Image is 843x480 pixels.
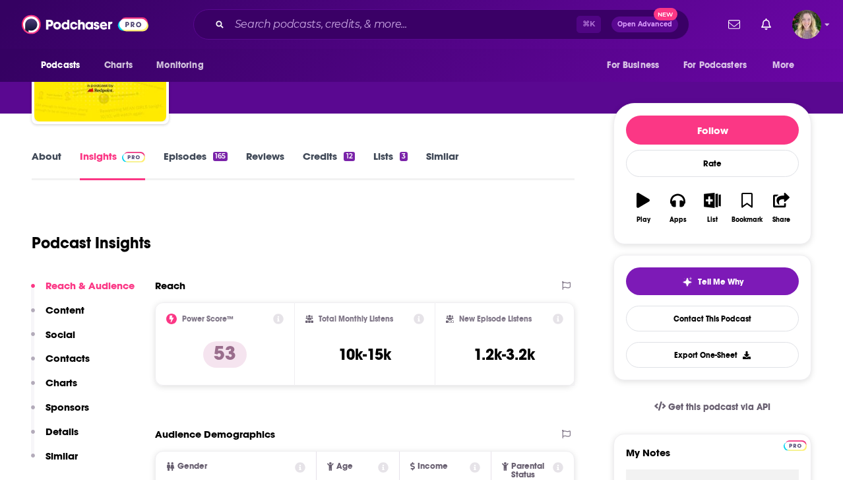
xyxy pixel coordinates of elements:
[46,401,89,413] p: Sponsors
[400,152,408,161] div: 3
[784,440,807,451] img: Podchaser Pro
[104,56,133,75] span: Charts
[660,184,695,232] button: Apps
[80,150,145,180] a: InsightsPodchaser Pro
[230,14,577,35] input: Search podcasts, credits, & more...
[164,150,228,180] a: Episodes165
[626,116,799,145] button: Follow
[182,314,234,324] h2: Power Score™
[303,150,354,180] a: Credits12
[707,216,718,224] div: List
[607,56,659,75] span: For Business
[41,56,80,75] span: Podcasts
[31,425,78,450] button: Details
[772,56,795,75] span: More
[22,12,148,37] img: Podchaser - Follow, Share and Rate Podcasts
[31,401,89,425] button: Sponsors
[683,56,747,75] span: For Podcasters
[31,450,78,474] button: Similar
[203,341,247,368] p: 53
[96,53,140,78] a: Charts
[637,216,650,224] div: Play
[31,304,84,328] button: Content
[626,150,799,177] div: Rate
[147,53,220,78] button: open menu
[654,8,677,20] span: New
[46,352,90,364] p: Contacts
[46,304,84,316] p: Content
[46,450,78,462] p: Similar
[319,314,393,324] h2: Total Monthly Listens
[577,16,601,33] span: ⌘ K
[732,216,763,224] div: Bookmark
[156,56,203,75] span: Monitoring
[756,13,776,36] a: Show notifications dropdown
[31,352,90,376] button: Contacts
[723,13,745,36] a: Show notifications dropdown
[695,184,730,232] button: List
[670,216,687,224] div: Apps
[193,9,689,40] div: Search podcasts, credits, & more...
[626,267,799,295] button: tell me why sparkleTell Me Why
[792,10,821,39] img: User Profile
[626,446,799,469] label: My Notes
[31,328,75,353] button: Social
[644,391,781,423] a: Get this podcast via API
[763,53,811,78] button: open menu
[626,342,799,368] button: Export One-Sheet
[626,184,660,232] button: Play
[459,314,532,324] h2: New Episode Listens
[682,277,693,287] img: tell me why sparkle
[32,53,97,78] button: open menu
[772,216,790,224] div: Share
[32,150,61,180] a: About
[784,438,807,451] a: Pro website
[338,345,391,364] h3: 10k-15k
[668,401,770,413] span: Get this podcast via API
[626,306,799,331] a: Contact This Podcast
[31,376,77,401] button: Charts
[511,462,551,479] span: Parental Status
[418,462,448,471] span: Income
[675,53,766,78] button: open menu
[792,10,821,39] button: Show profile menu
[611,17,678,32] button: Open AdvancedNew
[698,277,743,287] span: Tell Me Why
[373,150,408,180] a: Lists3
[336,462,353,471] span: Age
[32,233,151,253] h1: Podcast Insights
[617,21,672,28] span: Open Advanced
[426,150,458,180] a: Similar
[122,152,145,162] img: Podchaser Pro
[31,279,135,304] button: Reach & Audience
[730,184,764,232] button: Bookmark
[765,184,799,232] button: Share
[46,328,75,341] p: Social
[246,150,284,180] a: Reviews
[344,152,354,161] div: 12
[46,376,77,389] p: Charts
[598,53,675,78] button: open menu
[46,425,78,438] p: Details
[155,279,185,292] h2: Reach
[155,428,275,440] h2: Audience Demographics
[46,279,135,292] p: Reach & Audience
[792,10,821,39] span: Logged in as lauren19365
[213,152,228,161] div: 165
[177,462,207,471] span: Gender
[474,345,535,364] h3: 1.2k-3.2k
